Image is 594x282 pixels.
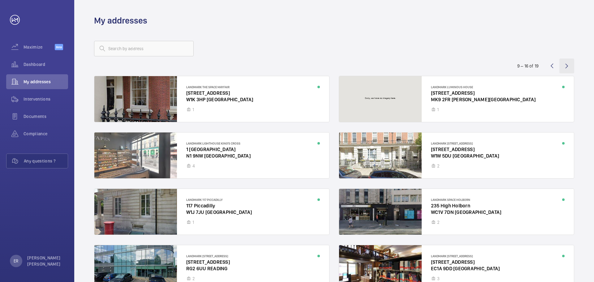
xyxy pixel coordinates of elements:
[24,113,68,119] span: Documents
[94,41,194,56] input: Search by address
[14,258,18,264] p: ER
[24,158,68,164] span: Any questions ?
[55,44,63,50] span: Beta
[27,255,64,267] p: [PERSON_NAME] [PERSON_NAME]
[24,96,68,102] span: Interventions
[24,131,68,137] span: Compliance
[94,15,147,26] h1: My addresses
[24,44,55,50] span: Maximize
[24,79,68,85] span: My addresses
[24,61,68,67] span: Dashboard
[517,63,539,69] div: 9 – 16 of 19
